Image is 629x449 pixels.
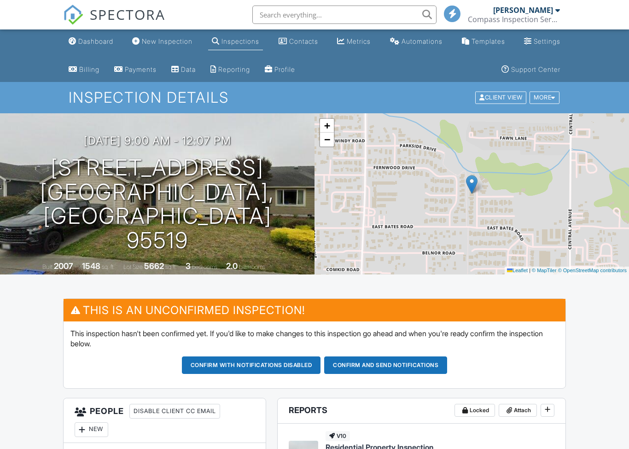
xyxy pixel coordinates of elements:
img: The Best Home Inspection Software - Spectora [63,5,83,25]
div: Data [181,65,196,73]
a: Templates [458,33,509,50]
div: Billing [79,65,99,73]
img: Marker [466,175,478,194]
a: Automations (Basic) [386,33,446,50]
button: Confirm with notifications disabled [182,356,321,374]
a: Reporting [207,61,254,78]
div: Profile [274,65,295,73]
a: Leaflet [507,268,528,273]
div: 5662 [144,261,164,271]
a: Client View [474,93,529,100]
div: Automations [402,37,443,45]
a: Company Profile [261,61,299,78]
h1: Inspection Details [69,89,560,105]
a: Inspections [208,33,263,50]
h3: People [64,398,266,443]
h3: [DATE] 9:00 am - 12:07 pm [84,134,231,147]
a: New Inspection [128,33,196,50]
a: © MapTiler [532,268,557,273]
div: Inspections [221,37,259,45]
span: Built [42,263,52,270]
a: Metrics [333,33,374,50]
a: Payments [111,61,160,78]
span: bathrooms [239,263,265,270]
div: Dashboard [78,37,113,45]
span: + [324,120,330,131]
div: 2007 [54,261,73,271]
span: − [324,134,330,145]
div: Contacts [289,37,318,45]
button: Confirm and send notifications [324,356,447,374]
div: [PERSON_NAME] [493,6,553,15]
input: Search everything... [252,6,437,24]
div: Reporting [218,65,250,73]
a: SPECTORA [63,12,165,32]
div: 1548 [82,261,100,271]
span: sq.ft. [165,263,177,270]
span: | [529,268,530,273]
div: Disable Client CC Email [129,404,220,419]
div: 3 [186,261,191,271]
div: Templates [472,37,505,45]
span: sq. ft. [102,263,115,270]
div: Metrics [347,37,371,45]
div: Client View [475,92,526,104]
a: Zoom in [320,119,334,133]
p: This inspection hasn't been confirmed yet. If you'd like to make changes to this inspection go ah... [70,328,559,349]
span: bedrooms [192,263,217,270]
span: Lot Size [123,263,143,270]
a: Data [168,61,199,78]
div: Settings [534,37,560,45]
a: Settings [520,33,564,50]
div: Compass Inspection Services [468,15,560,24]
a: Zoom out [320,133,334,146]
div: More [530,92,559,104]
a: Contacts [275,33,322,50]
a: Dashboard [65,33,117,50]
h1: [STREET_ADDRESS] [GEOGRAPHIC_DATA], [GEOGRAPHIC_DATA] 95519 [15,156,300,253]
div: 2.0 [226,261,238,271]
div: Payments [125,65,157,73]
a: Support Center [498,61,564,78]
div: Support Center [511,65,560,73]
a: Billing [65,61,103,78]
h3: This is an Unconfirmed Inspection! [64,299,566,321]
div: New [75,422,108,437]
a: © OpenStreetMap contributors [558,268,627,273]
span: SPECTORA [90,5,165,24]
div: New Inspection [142,37,192,45]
